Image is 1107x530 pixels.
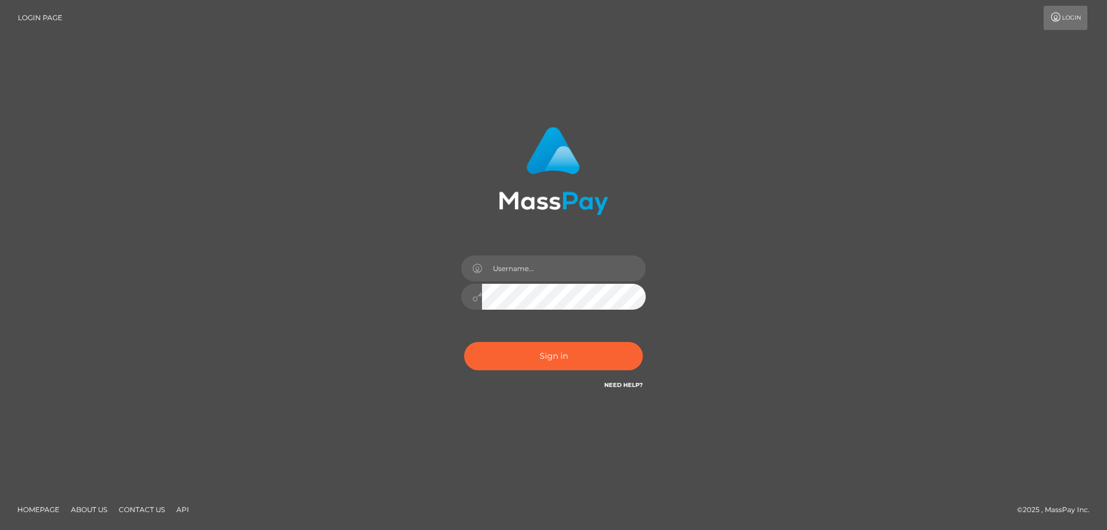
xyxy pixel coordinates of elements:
a: Homepage [13,501,64,518]
img: MassPay Login [499,127,608,215]
a: API [172,501,194,518]
a: Contact Us [114,501,170,518]
a: Login [1044,6,1087,30]
input: Username... [482,255,646,281]
button: Sign in [464,342,643,370]
a: About Us [66,501,112,518]
a: Need Help? [604,381,643,389]
div: © 2025 , MassPay Inc. [1017,503,1098,516]
a: Login Page [18,6,62,30]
